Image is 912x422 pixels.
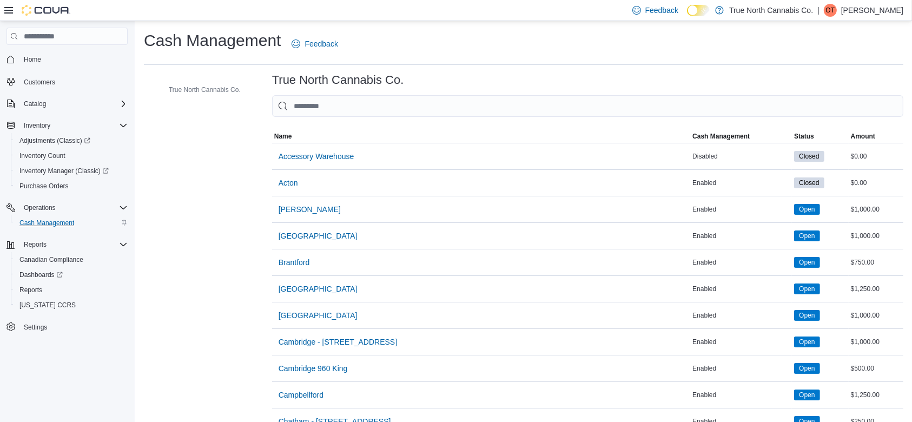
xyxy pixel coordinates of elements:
[19,52,128,66] span: Home
[15,164,113,177] a: Inventory Manager (Classic)
[279,230,358,241] span: [GEOGRAPHIC_DATA]
[19,286,42,294] span: Reports
[11,163,132,179] a: Inventory Manager (Classic)
[849,309,903,322] div: $1,000.00
[19,321,51,334] a: Settings
[279,363,348,374] span: Cambridge 960 King
[24,55,41,64] span: Home
[19,97,128,110] span: Catalog
[15,164,128,177] span: Inventory Manager (Classic)
[799,178,819,188] span: Closed
[19,151,65,160] span: Inventory Count
[279,151,354,162] span: Accessory Warehouse
[6,47,128,363] nav: Complex example
[824,4,837,17] div: Oleksandr terekhov
[849,335,903,348] div: $1,000.00
[690,388,792,401] div: Enabled
[794,132,814,141] span: Status
[24,100,46,108] span: Catalog
[794,230,820,241] span: Open
[274,252,314,273] button: Brantford
[849,203,903,216] div: $1,000.00
[15,180,128,193] span: Purchase Orders
[19,97,50,110] button: Catalog
[19,255,83,264] span: Canadian Compliance
[15,134,128,147] span: Adjustments (Classic)
[11,215,132,230] button: Cash Management
[279,337,397,347] span: Cambridge - [STREET_ADDRESS]
[849,150,903,163] div: $0.00
[19,219,74,227] span: Cash Management
[272,130,690,143] button: Name
[15,253,88,266] a: Canadian Compliance
[690,203,792,216] div: Enabled
[274,384,328,406] button: Campbellford
[19,201,60,214] button: Operations
[799,390,815,400] span: Open
[274,199,345,220] button: [PERSON_NAME]
[799,205,815,214] span: Open
[11,282,132,298] button: Reports
[19,53,45,66] a: Home
[279,204,341,215] span: [PERSON_NAME]
[19,136,90,145] span: Adjustments (Classic)
[19,320,128,334] span: Settings
[24,240,47,249] span: Reports
[794,151,824,162] span: Closed
[11,179,132,194] button: Purchase Orders
[274,305,362,326] button: [GEOGRAPHIC_DATA]
[690,130,792,143] button: Cash Management
[169,85,241,94] span: True North Cannabis Co.
[15,216,128,229] span: Cash Management
[19,119,128,132] span: Inventory
[690,176,792,189] div: Enabled
[2,118,132,133] button: Inventory
[11,148,132,163] button: Inventory Count
[690,229,792,242] div: Enabled
[826,4,835,17] span: Ot
[799,311,815,320] span: Open
[687,5,710,16] input: Dark Mode
[849,256,903,269] div: $750.00
[15,216,78,229] a: Cash Management
[849,176,903,189] div: $0.00
[19,271,63,279] span: Dashboards
[794,177,824,188] span: Closed
[24,323,47,332] span: Settings
[690,256,792,269] div: Enabled
[287,33,342,55] a: Feedback
[19,238,51,251] button: Reports
[11,298,132,313] button: [US_STATE] CCRS
[849,362,903,375] div: $500.00
[2,319,132,335] button: Settings
[279,283,358,294] span: [GEOGRAPHIC_DATA]
[794,257,820,268] span: Open
[15,268,67,281] a: Dashboards
[799,364,815,373] span: Open
[794,283,820,294] span: Open
[15,134,95,147] a: Adjustments (Classic)
[19,238,128,251] span: Reports
[799,284,815,294] span: Open
[274,172,302,194] button: Acton
[19,119,55,132] button: Inventory
[274,225,362,247] button: [GEOGRAPHIC_DATA]
[849,229,903,242] div: $1,000.00
[15,299,80,312] a: [US_STATE] CCRS
[729,4,813,17] p: True North Cannabis Co.
[841,4,903,17] p: [PERSON_NAME]
[15,149,128,162] span: Inventory Count
[19,182,69,190] span: Purchase Orders
[692,132,750,141] span: Cash Management
[279,390,323,400] span: Campbellford
[24,121,50,130] span: Inventory
[2,74,132,89] button: Customers
[24,78,55,87] span: Customers
[15,283,128,296] span: Reports
[15,149,70,162] a: Inventory Count
[19,167,109,175] span: Inventory Manager (Classic)
[794,390,820,400] span: Open
[272,95,903,117] input: This is a search bar. As you type, the results lower in the page will automatically filter.
[279,177,298,188] span: Acton
[15,299,128,312] span: Washington CCRS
